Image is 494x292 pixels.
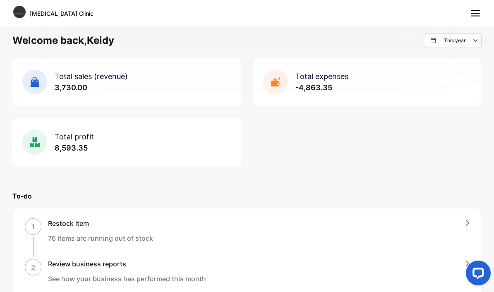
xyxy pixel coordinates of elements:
[55,144,88,152] span: 8,593.35
[55,132,94,141] span: Total profit
[48,218,153,228] h1: Restock item
[12,191,482,201] p: To-do
[48,259,206,269] h1: Review business reports
[459,257,494,292] iframe: LiveChat chat widget
[13,6,26,18] img: Logo
[55,72,128,81] span: Total sales (revenue)
[31,262,35,272] p: 2
[295,72,348,81] span: Total expenses
[48,233,153,243] p: 76 items are running out of stock
[444,37,466,44] p: This year
[55,83,87,92] span: 3,730.00
[12,33,114,48] h1: Welcome back, Keidy
[30,9,94,18] p: [MEDICAL_DATA] Clinic
[48,274,206,284] p: See how your business has performed this month
[31,222,35,232] p: 1
[295,83,332,92] span: -4,863.35
[424,33,482,48] button: This year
